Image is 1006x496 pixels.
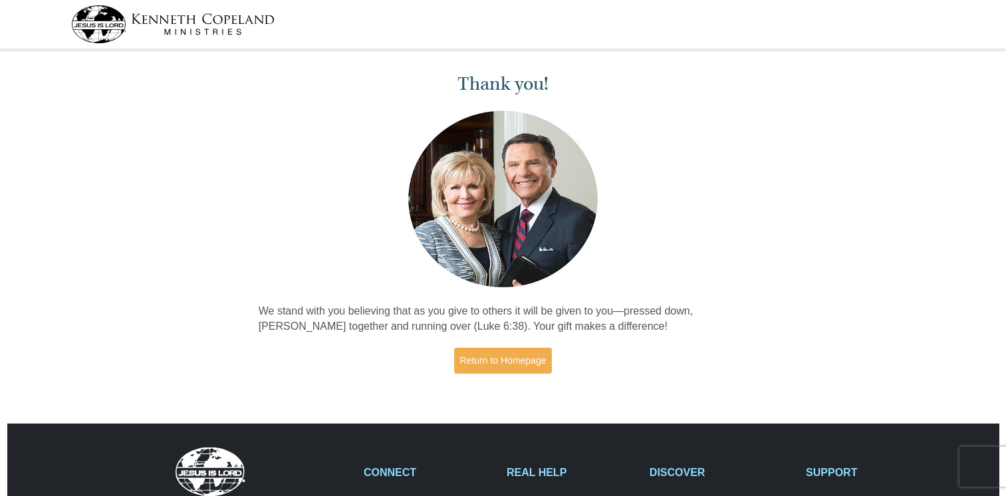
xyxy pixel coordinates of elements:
h2: REAL HELP [507,466,636,479]
h2: SUPPORT [806,466,935,479]
h1: Thank you! [259,73,748,95]
img: kcm-header-logo.svg [71,5,275,43]
h2: CONNECT [364,466,493,479]
h2: DISCOVER [650,466,792,479]
a: Return to Homepage [454,348,553,374]
img: Kenneth and Gloria [405,108,601,291]
p: We stand with you believing that as you give to others it will be given to you—pressed down, [PER... [259,304,748,334]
